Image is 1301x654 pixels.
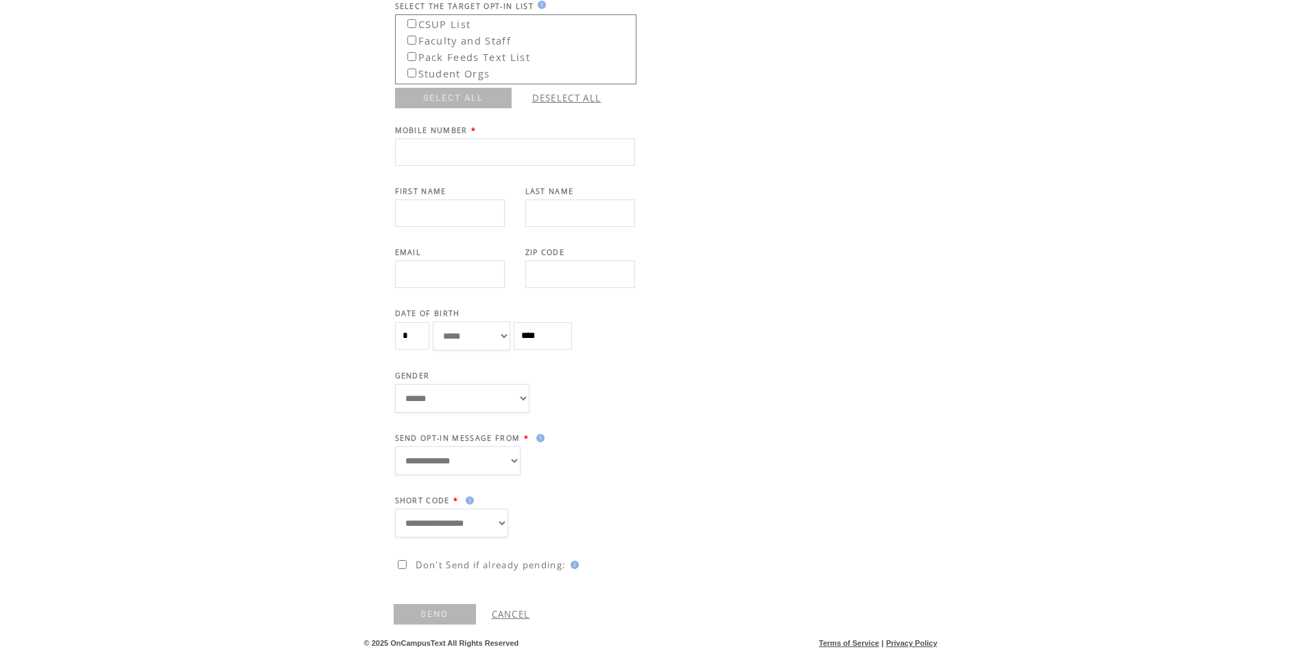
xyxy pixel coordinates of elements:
span: SELECT THE TARGET OPT-IN LIST [395,1,534,11]
img: help.gif [566,561,579,569]
img: help.gif [462,496,474,505]
img: help.gif [532,434,545,442]
span: | [881,639,883,647]
span: SHORT CODE [395,496,450,505]
label: Pack Feeds Text List [398,47,531,64]
img: help.gif [534,1,546,9]
a: Terms of Service [819,639,879,647]
input: Faculty and Staff [407,36,416,45]
input: Pack Feeds Text List [407,52,416,61]
input: Student Orgs [407,69,416,77]
span: LAST NAME [525,186,574,196]
a: DESELECT ALL [532,92,601,104]
span: © 2025 OnCampusText All Rights Reserved [364,639,519,647]
a: Privacy Policy [886,639,938,647]
a: CANCEL [492,608,530,620]
span: FIRST NAME [395,186,446,196]
input: CSUP List [407,19,416,28]
span: DATE OF BIRTH [395,308,460,318]
span: EMAIL [395,247,422,257]
span: GENDER [395,371,430,380]
span: MOBILE NUMBER [395,125,468,135]
span: Don't Send if already pending: [416,559,566,571]
a: SEND [394,604,476,625]
label: Student Orgs [398,63,490,80]
a: SELECT ALL [395,88,512,108]
span: ZIP CODE [525,247,565,257]
label: Faculty and Staff [398,30,512,47]
span: SEND OPT-IN MESSAGE FROM [395,433,521,443]
label: CSUP List [398,14,471,31]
